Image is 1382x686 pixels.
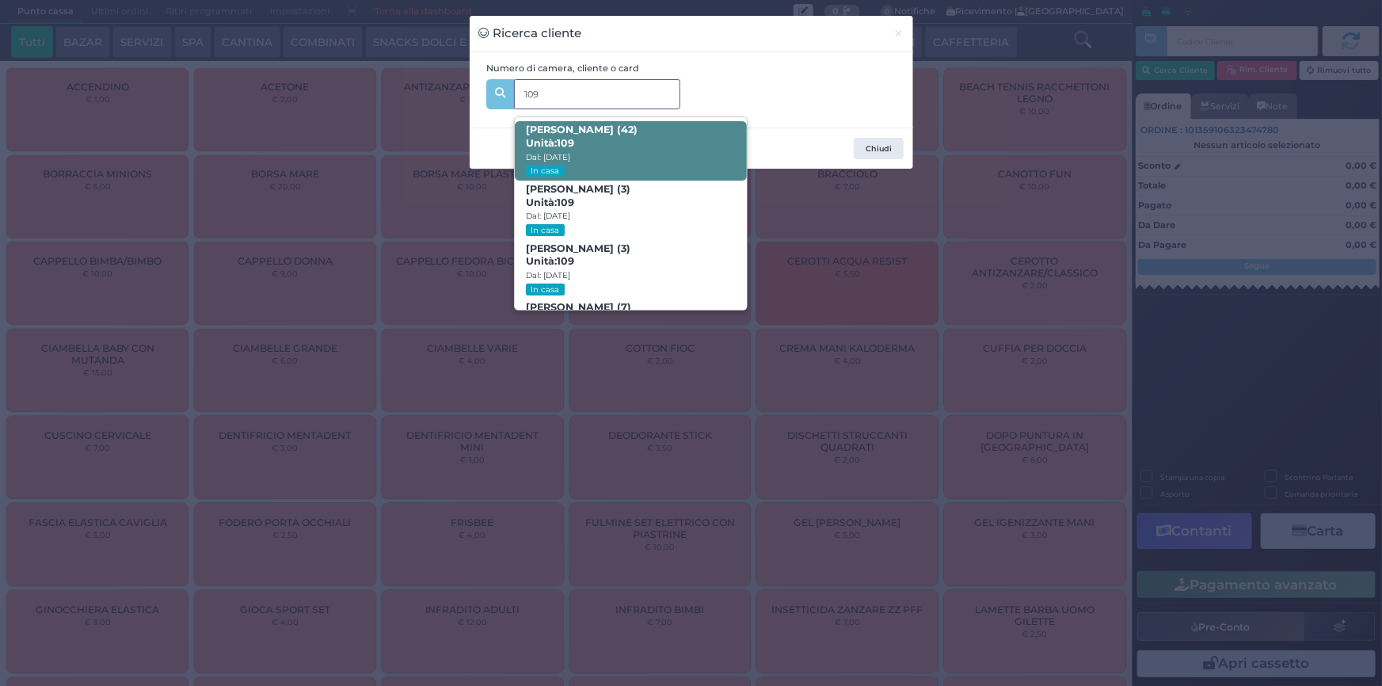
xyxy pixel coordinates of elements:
[893,25,904,42] span: ×
[526,196,574,210] span: Unità:
[526,124,638,149] b: [PERSON_NAME] (42)
[514,79,680,109] input: Es. 'Mario Rossi', '220' o '108123234234'
[526,284,565,295] small: In casa
[854,138,904,160] button: Chiudi
[526,301,631,326] b: [PERSON_NAME] (7)
[885,16,912,51] button: Chiudi
[526,211,570,221] small: Dal: [DATE]
[557,137,574,149] strong: 109
[526,152,570,162] small: Dal: [DATE]
[526,224,565,236] small: In casa
[526,270,570,280] small: Dal: [DATE]
[557,255,574,267] strong: 109
[526,137,574,151] span: Unità:
[526,165,565,177] small: In casa
[478,25,582,43] h3: Ricerca cliente
[557,196,574,208] strong: 109
[486,62,639,75] label: Numero di camera, cliente o card
[526,255,574,269] span: Unità:
[526,183,630,208] b: [PERSON_NAME] (3)
[526,242,630,268] b: [PERSON_NAME] (3)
